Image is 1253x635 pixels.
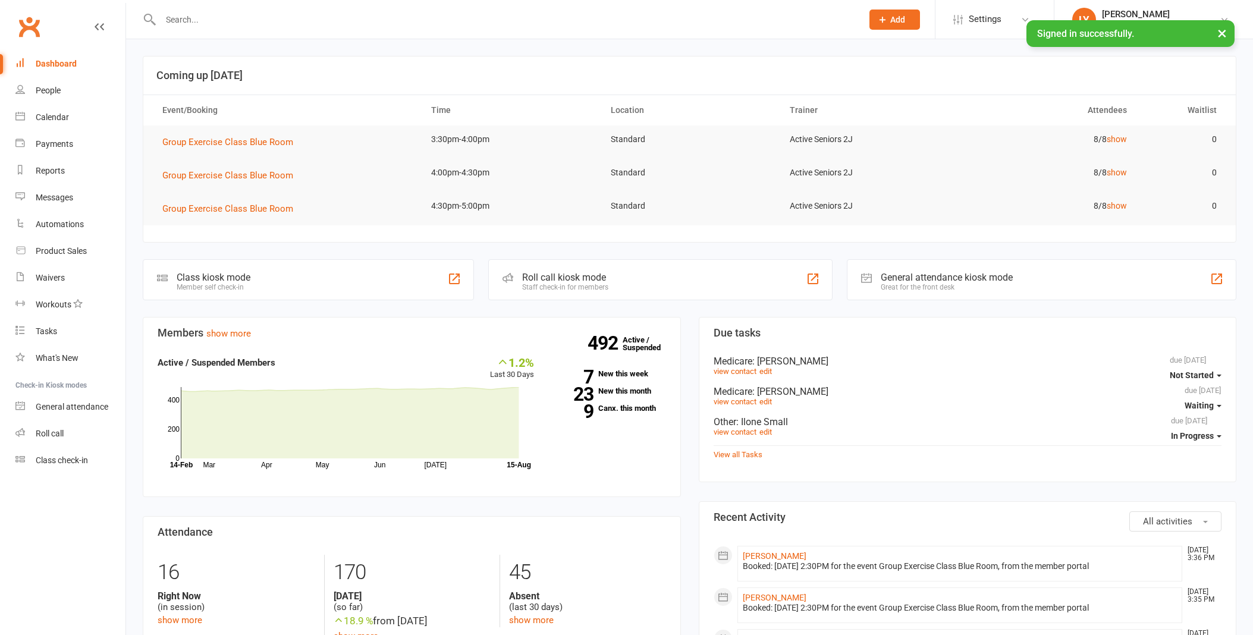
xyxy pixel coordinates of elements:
td: 8/8 [959,159,1138,187]
td: Standard [600,192,779,220]
td: 4:30pm-5:00pm [420,192,599,220]
button: Group Exercise Class Blue Room [162,168,302,183]
span: Add [890,15,905,24]
button: All activities [1129,511,1221,532]
div: Booked: [DATE] 2:30PM for the event Group Exercise Class Blue Room, from the member portal [743,603,1177,613]
div: LY [1072,8,1096,32]
a: [PERSON_NAME] [743,551,806,561]
strong: 9 [552,403,593,420]
span: In Progress [1171,431,1214,441]
a: Calendar [15,104,125,131]
strong: Active / Suspended Members [158,357,275,368]
time: [DATE] 3:35 PM [1182,588,1221,603]
div: Staying Active [PERSON_NAME] [1102,20,1220,30]
a: Payments [15,131,125,158]
th: Trainer [779,95,958,125]
button: Add [869,10,920,30]
div: General attendance [36,402,108,411]
a: Clubworx [14,12,44,42]
a: view contact [714,427,756,436]
th: Waitlist [1138,95,1227,125]
strong: 23 [552,385,593,403]
div: Tasks [36,326,57,336]
div: (so far) [334,590,491,613]
span: Settings [969,6,1001,33]
div: from [DATE] [334,613,491,629]
h3: Coming up [DATE] [156,70,1223,81]
span: : [PERSON_NAME] [752,356,828,367]
a: show more [158,615,202,625]
h3: Attendance [158,526,666,538]
td: 4:00pm-4:30pm [420,159,599,187]
a: Dashboard [15,51,125,77]
button: Group Exercise Class Blue Room [162,135,302,149]
div: Class check-in [36,455,88,465]
td: Active Seniors 2J [779,159,958,187]
div: What's New [36,353,78,363]
div: Reports [36,166,65,175]
td: 8/8 [959,125,1138,153]
div: Other [714,416,1222,427]
td: Active Seniors 2J [779,192,958,220]
a: show [1107,134,1127,144]
div: Calendar [36,112,69,122]
a: View all Tasks [714,450,762,459]
strong: 492 [588,334,623,352]
th: Event/Booking [152,95,420,125]
span: All activities [1143,516,1192,527]
div: Medicare [714,356,1222,367]
time: [DATE] 3:36 PM [1182,546,1221,562]
span: 18.9 % [334,615,373,627]
th: Attendees [959,95,1138,125]
strong: 7 [552,368,593,386]
span: Group Exercise Class Blue Room [162,170,293,181]
div: 45 [509,555,666,590]
h3: Recent Activity [714,511,1222,523]
div: Staff check-in for members [522,283,608,291]
a: show more [509,615,554,625]
a: [PERSON_NAME] [743,593,806,602]
div: Automations [36,219,84,229]
a: show [1107,168,1127,177]
td: Standard [600,159,779,187]
a: 7New this week [552,370,665,378]
span: : Ilone Small [736,416,788,427]
strong: [DATE] [334,590,491,602]
div: 170 [334,555,491,590]
a: show more [206,328,251,339]
button: × [1211,20,1233,46]
div: General attendance kiosk mode [881,272,1013,283]
div: People [36,86,61,95]
a: Tasks [15,318,125,345]
div: Great for the front desk [881,283,1013,291]
button: In Progress [1171,425,1221,447]
a: Roll call [15,420,125,447]
a: Automations [15,211,125,238]
div: 1.2% [490,356,534,369]
div: (last 30 days) [509,590,666,613]
a: show [1107,201,1127,210]
h3: Due tasks [714,327,1222,339]
span: Group Exercise Class Blue Room [162,203,293,214]
div: 16 [158,555,315,590]
div: Dashboard [36,59,77,68]
div: Class kiosk mode [177,272,250,283]
h3: Members [158,327,666,339]
div: Medicare [714,386,1222,397]
a: General attendance kiosk mode [15,394,125,420]
span: Group Exercise Class Blue Room [162,137,293,147]
strong: Absent [509,590,666,602]
div: Member self check-in [177,283,250,291]
a: edit [759,367,772,376]
a: 9Canx. this month [552,404,665,412]
th: Time [420,95,599,125]
div: Last 30 Days [490,356,534,381]
a: Class kiosk mode [15,447,125,474]
div: Messages [36,193,73,202]
input: Search... [157,11,854,28]
strong: Right Now [158,590,315,602]
div: Roll call [36,429,64,438]
a: Workouts [15,291,125,318]
td: 0 [1138,159,1227,187]
a: Product Sales [15,238,125,265]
